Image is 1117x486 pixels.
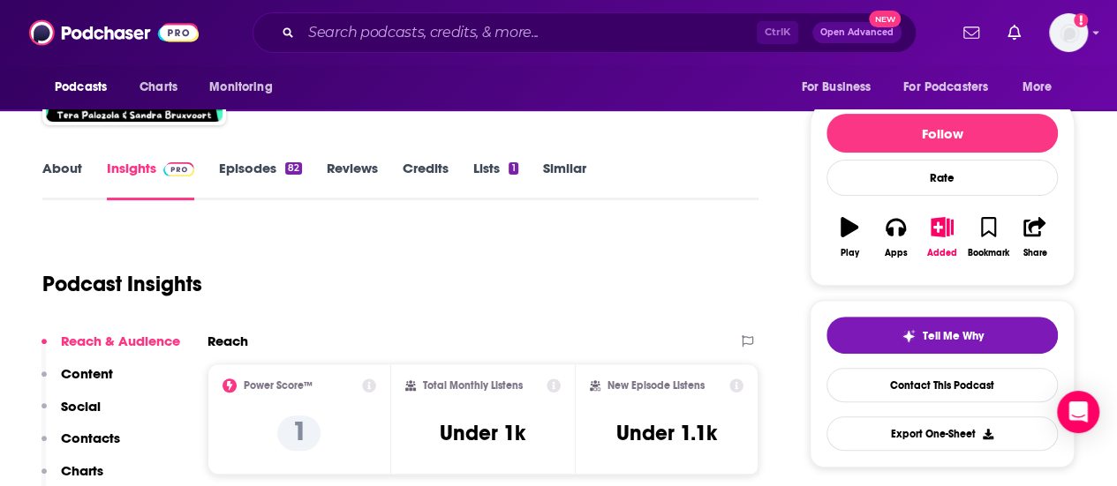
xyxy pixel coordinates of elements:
p: Reach & Audience [61,333,180,349]
span: Ctrl K [757,21,798,44]
button: Reach & Audience [42,333,180,365]
button: Follow [826,114,1058,153]
p: Social [61,398,101,415]
h1: Podcast Insights [42,271,202,297]
span: New [869,11,901,27]
button: Social [42,398,101,430]
a: About [42,160,82,200]
div: 82 [285,162,302,175]
span: Tell Me Why [923,329,984,343]
span: More [1023,75,1053,100]
button: Apps [872,206,918,269]
input: Search podcasts, credits, & more... [301,19,757,47]
button: open menu [42,71,130,104]
p: Charts [61,462,103,479]
div: Share [1023,248,1046,258]
button: Content [42,365,113,398]
a: InsightsPodchaser Pro [107,160,194,200]
a: Charts [128,71,188,104]
a: Show notifications dropdown [956,18,986,48]
span: For Business [801,75,871,100]
div: Added [927,248,957,258]
button: open menu [1010,71,1075,104]
p: Contacts [61,430,120,446]
a: Show notifications dropdown [1000,18,1028,48]
h2: Reach [208,333,248,349]
img: Podchaser Pro [163,162,194,176]
button: Show profile menu [1049,13,1088,52]
div: Bookmark [968,248,1009,258]
button: Export One-Sheet [826,416,1058,451]
span: Open Advanced [820,28,894,37]
span: Monitoring [209,75,272,100]
img: tell me why sparkle [902,329,916,343]
a: Reviews [327,160,378,200]
a: Contact This Podcast [826,368,1058,402]
div: Search podcasts, credits, & more... [253,12,917,53]
p: 1 [277,415,321,451]
a: Lists1 [473,160,517,200]
img: Podchaser - Follow, Share and Rate Podcasts [29,16,199,49]
div: 1 [509,162,517,175]
img: User Profile [1049,13,1088,52]
span: Charts [140,75,177,100]
div: Apps [885,248,908,258]
span: Logged in as AtriaBooks [1049,13,1088,52]
a: Credits [403,160,449,200]
div: Open Intercom Messenger [1057,391,1099,433]
button: Open AdvancedNew [812,22,902,43]
button: Bookmark [965,206,1011,269]
div: Play [841,248,859,258]
button: tell me why sparkleTell Me Why [826,317,1058,354]
button: open menu [789,71,893,104]
button: open menu [197,71,295,104]
h2: Power Score™ [244,379,313,392]
svg: Add a profile image [1074,13,1088,27]
button: Added [919,206,965,269]
h3: Under 1.1k [616,420,717,446]
h2: New Episode Listens [608,379,705,392]
div: Rate [826,160,1058,196]
span: Podcasts [55,75,107,100]
button: open menu [892,71,1014,104]
h2: Total Monthly Listens [423,379,523,392]
h3: Under 1k [440,420,525,446]
p: Content [61,365,113,382]
button: Play [826,206,872,269]
a: Similar [543,160,586,200]
a: Episodes82 [219,160,302,200]
button: Share [1012,206,1058,269]
button: Contacts [42,430,120,462]
span: For Podcasters [903,75,988,100]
